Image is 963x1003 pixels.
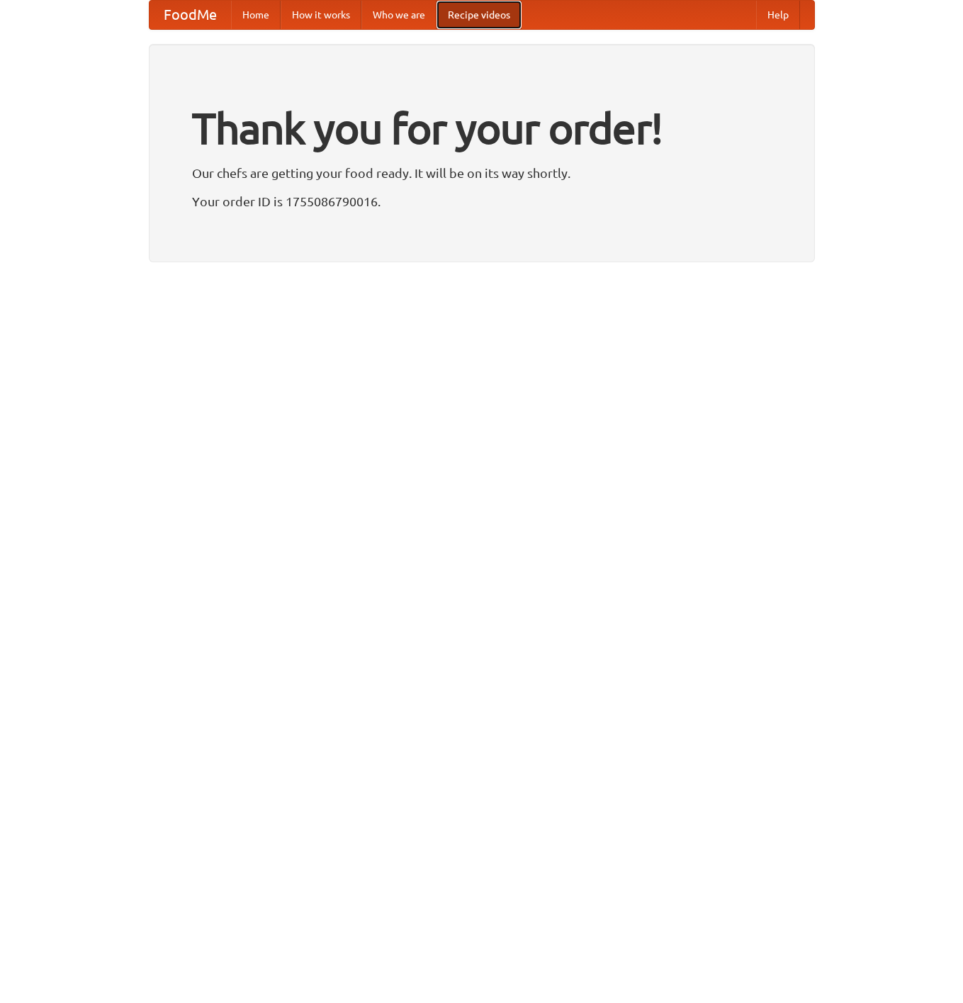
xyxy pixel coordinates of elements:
[192,162,772,184] p: Our chefs are getting your food ready. It will be on its way shortly.
[192,94,772,162] h1: Thank you for your order!
[281,1,361,29] a: How it works
[231,1,281,29] a: Home
[150,1,231,29] a: FoodMe
[192,191,772,212] p: Your order ID is 1755086790016.
[361,1,437,29] a: Who we are
[437,1,522,29] a: Recipe videos
[756,1,800,29] a: Help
